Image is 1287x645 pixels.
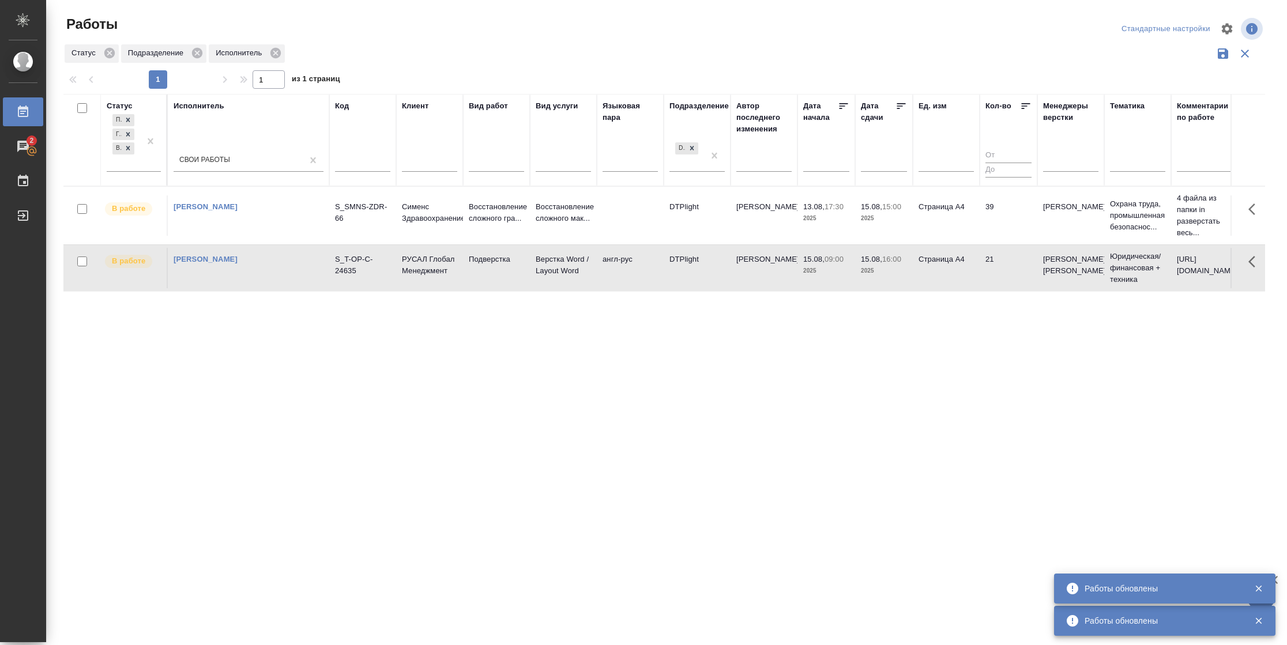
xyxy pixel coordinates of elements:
p: Верстка Word / Layout Word [536,254,591,277]
p: Подверстка [469,254,524,265]
p: 09:00 [825,255,844,263]
button: Сбросить фильтры [1234,43,1256,65]
td: [PERSON_NAME] [731,195,797,236]
p: [PERSON_NAME] [1043,201,1098,213]
div: Языковая пара [603,100,658,123]
p: 4 файла из папки in разверстать весь... [1177,193,1232,239]
div: Работы обновлены [1085,615,1237,627]
div: Подбор, Готов к работе, В работе [111,127,136,142]
div: Код [335,100,349,112]
div: Дата сдачи [861,100,895,123]
p: [URL][DOMAIN_NAME].. [1177,254,1232,277]
td: 21 [980,248,1037,288]
div: Менеджеры верстки [1043,100,1098,123]
button: Закрыть [1247,583,1270,594]
div: Статус [65,44,119,63]
div: Подразделение [669,100,729,112]
div: В работе [112,142,122,154]
p: 15:00 [882,202,901,211]
div: Дата начала [803,100,838,123]
span: 2 [22,135,40,146]
div: Исполнитель выполняет работу [104,201,161,217]
td: DTPlight [664,195,731,236]
td: DTPlight [664,248,731,288]
td: [PERSON_NAME] [731,248,797,288]
span: из 1 страниц [292,72,340,89]
div: DTPlight [675,142,686,154]
td: англ-рус [597,248,664,288]
div: Кол-во [985,100,1011,112]
p: 15.08, [861,202,882,211]
td: Страница А4 [913,248,980,288]
div: Подбор, Готов к работе, В работе [111,141,136,156]
a: 2 [3,132,43,161]
div: Статус [107,100,133,112]
input: До [985,163,1032,177]
div: Вид работ [469,100,508,112]
p: 15.08, [803,255,825,263]
p: Охрана труда, промышленная безопаснос... [1110,198,1165,233]
a: [PERSON_NAME] [174,255,238,263]
button: Здесь прячутся важные кнопки [1241,195,1269,223]
p: 16:00 [882,255,901,263]
span: Работы [63,15,118,33]
p: 15.08, [861,255,882,263]
p: 17:30 [825,202,844,211]
a: [PERSON_NAME] [174,202,238,211]
div: Клиент [402,100,428,112]
p: [PERSON_NAME], [PERSON_NAME] [1043,254,1098,277]
div: Исполнитель [174,100,224,112]
div: Подбор [112,114,122,126]
p: Сименс Здравоохранение [402,201,457,224]
p: Восстановление сложного мак... [536,201,591,224]
p: Статус [71,47,100,59]
div: Работы обновлены [1085,583,1237,594]
td: 39 [980,195,1037,236]
input: От [985,149,1032,163]
div: Тематика [1110,100,1145,112]
div: DTPlight [674,141,699,156]
button: Сохранить фильтры [1212,43,1234,65]
button: Закрыть [1247,616,1270,626]
button: Здесь прячутся важные кнопки [1241,248,1269,276]
div: Подбор, Готов к работе, В работе [111,113,136,127]
p: 2025 [861,265,907,277]
div: split button [1119,20,1213,38]
div: Комментарии по работе [1177,100,1232,123]
div: Свои работы [179,156,230,165]
div: Ед. изм [919,100,947,112]
div: Исполнитель [209,44,285,63]
div: Исполнитель выполняет работу [104,254,161,269]
p: РУСАЛ Глобал Менеджмент [402,254,457,277]
div: Готов к работе [112,129,122,141]
td: Страница А4 [913,195,980,236]
p: 13.08, [803,202,825,211]
span: Настроить таблицу [1213,15,1241,43]
div: S_SMNS-ZDR-66 [335,201,390,224]
p: В работе [112,255,145,267]
div: Автор последнего изменения [736,100,792,135]
p: Подразделение [128,47,187,59]
div: S_T-OP-C-24635 [335,254,390,277]
p: Исполнитель [216,47,266,59]
p: 2025 [861,213,907,224]
p: В работе [112,203,145,214]
p: 2025 [803,213,849,224]
div: Подразделение [121,44,206,63]
div: Вид услуги [536,100,578,112]
p: 2025 [803,265,849,277]
span: Посмотреть информацию [1241,18,1265,40]
p: Восстановление сложного гра... [469,201,524,224]
p: Юридическая/финансовая + техника [1110,251,1165,285]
